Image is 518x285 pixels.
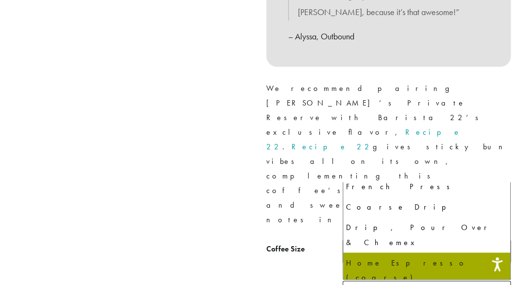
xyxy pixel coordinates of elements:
p: We recommend pairing [PERSON_NAME]’s Private Reserve with Barista 22’s exclusive flavor, . gives ... [266,81,511,228]
div: Drip, Pour Over & Chemex [346,220,507,249]
div: Coarse Drip [346,200,507,214]
div: Home Espresso (coarse) [346,255,507,285]
label: Coffee Size [266,242,343,256]
p: – Alyssa, Outbound [288,28,489,45]
a: Recipe 22 [266,127,461,152]
a: Recipe 22 [292,142,373,152]
div: French Press [346,179,507,194]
